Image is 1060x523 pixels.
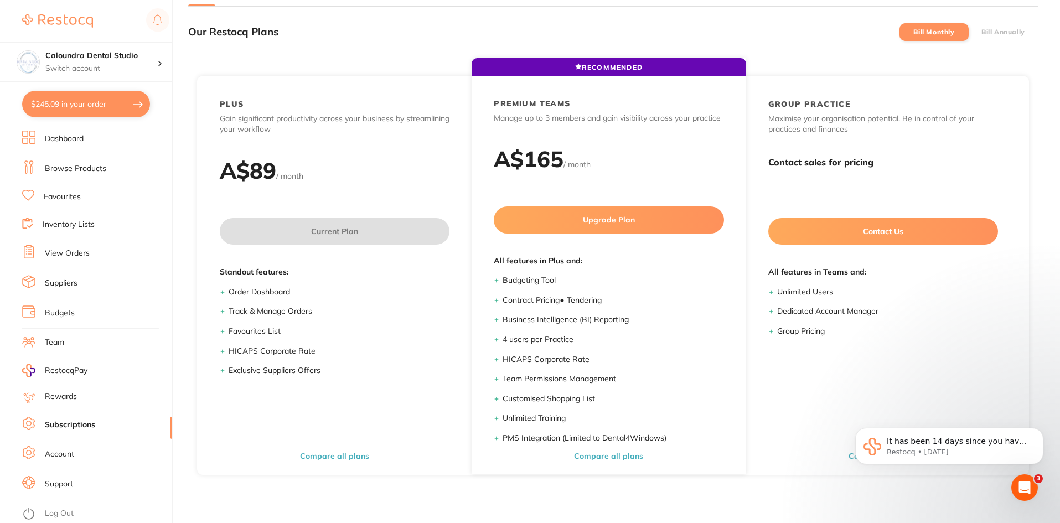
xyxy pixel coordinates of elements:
[229,287,449,298] li: Order Dashboard
[45,50,157,61] h4: Caloundra Dental Studio
[768,113,998,135] p: Maximise your organisation potential. Be in control of your practices and finances
[220,267,449,278] span: Standout features:
[503,314,723,325] li: Business Intelligence (BI) Reporting
[768,99,851,109] h2: GROUP PRACTICE
[494,99,570,108] h2: PREMIUM TEAMS
[45,420,95,431] a: Subscriptions
[571,451,647,461] button: Compare all plans
[22,364,87,377] a: RestocqPay
[768,218,998,245] button: Contact Us
[494,206,723,233] button: Upgrade Plan
[43,219,95,230] a: Inventory Lists
[45,365,87,376] span: RestocqPay
[503,295,723,306] li: Contract Pricing ● Tendering
[768,157,998,168] h3: Contact sales for pricing
[494,113,723,124] p: Manage up to 3 members and gain visibility across your practice
[575,63,643,71] span: RECOMMENDED
[45,479,73,490] a: Support
[22,91,150,117] button: $245.09 in your order
[503,334,723,345] li: 4 users per Practice
[276,171,303,181] span: / month
[229,326,449,337] li: Favourites List
[45,133,84,144] a: Dashboard
[563,159,591,169] span: / month
[220,218,449,245] button: Current Plan
[22,14,93,28] img: Restocq Logo
[220,113,449,135] p: Gain significant productivity across your business by streamlining your workflow
[503,433,723,444] li: PMS Integration (Limited to Dental4Windows)
[45,391,77,402] a: Rewards
[494,256,723,267] span: All features in Plus and:
[45,337,64,348] a: Team
[297,451,373,461] button: Compare all plans
[45,278,77,289] a: Suppliers
[503,393,723,405] li: Customised Shopping List
[45,163,106,174] a: Browse Products
[22,505,169,523] button: Log Out
[503,275,723,286] li: Budgeting Tool
[229,306,449,317] li: Track & Manage Orders
[45,63,157,74] p: Switch account
[220,157,276,184] h2: A$ 89
[839,405,1060,493] iframe: Intercom notifications message
[45,508,74,519] a: Log Out
[777,306,998,317] li: Dedicated Account Manager
[45,308,75,319] a: Budgets
[22,8,93,34] a: Restocq Logo
[229,365,449,376] li: Exclusive Suppliers Offers
[768,267,998,278] span: All features in Teams and:
[913,28,954,36] label: Bill Monthly
[45,449,74,460] a: Account
[22,364,35,377] img: RestocqPay
[17,51,39,73] img: Caloundra Dental Studio
[503,354,723,365] li: HICAPS Corporate Rate
[494,145,563,173] h2: A$ 165
[777,287,998,298] li: Unlimited Users
[45,248,90,259] a: View Orders
[777,326,998,337] li: Group Pricing
[229,346,449,357] li: HICAPS Corporate Rate
[1011,474,1038,501] iframe: Intercom live chat
[1034,474,1043,483] span: 3
[981,28,1025,36] label: Bill Annually
[44,191,81,203] a: Favourites
[188,26,278,38] h3: Our Restocq Plans
[220,99,244,109] h2: PLUS
[503,374,723,385] li: Team Permissions Management
[503,413,723,424] li: Unlimited Training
